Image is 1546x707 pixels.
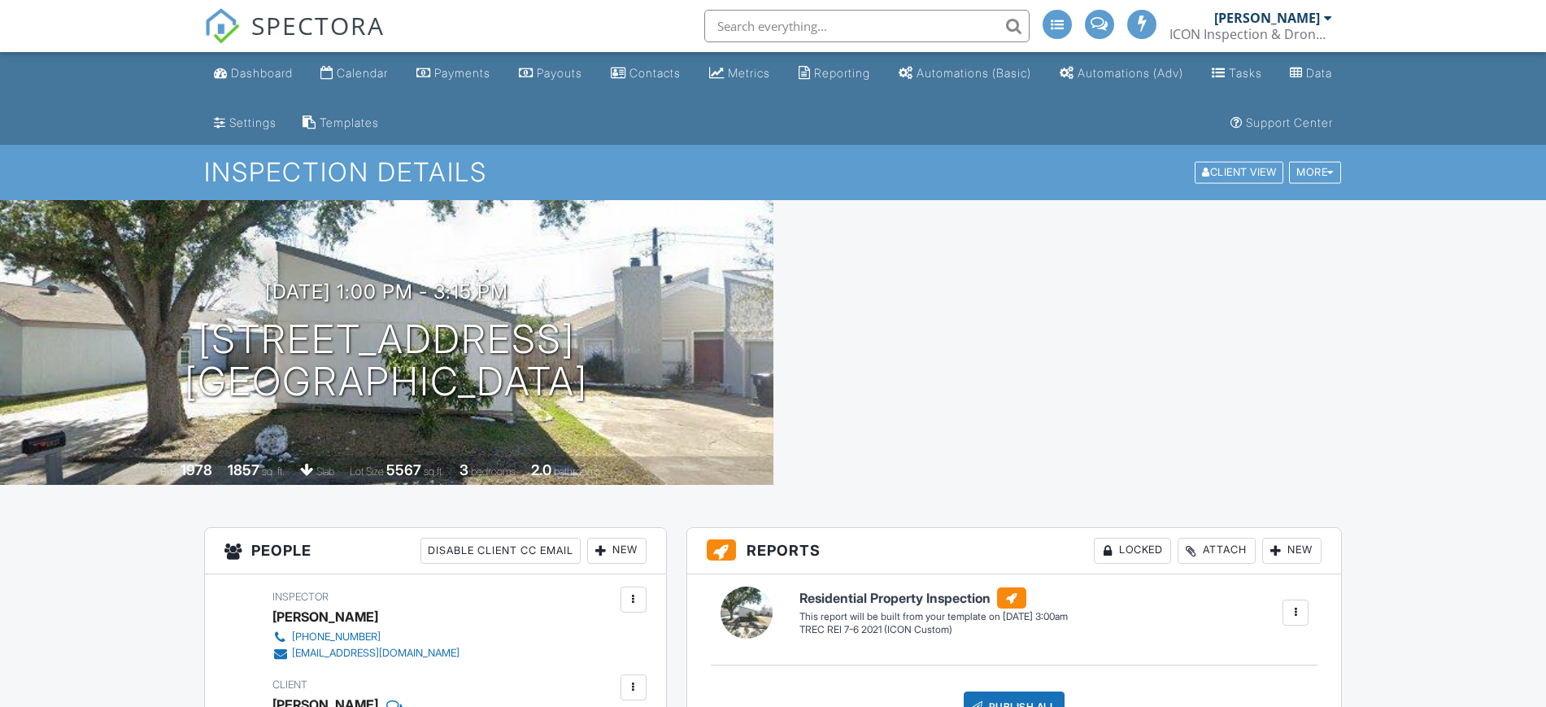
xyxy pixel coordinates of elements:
[272,604,378,629] div: [PERSON_NAME]
[231,66,293,80] div: Dashboard
[687,528,1342,574] h3: Reports
[531,461,551,478] div: 2.0
[1246,116,1333,129] div: Support Center
[892,59,1038,89] a: Automations (Basic)
[272,679,307,691] span: Client
[1262,538,1322,564] div: New
[410,59,497,89] a: Payments
[587,538,647,564] div: New
[296,108,385,138] a: Templates
[228,461,259,478] div: 1857
[337,66,388,80] div: Calendar
[272,629,459,645] a: [PHONE_NUMBER]
[205,528,666,574] h3: People
[1289,162,1341,184] div: More
[1283,59,1339,89] a: Data
[160,465,178,478] span: Built
[1078,66,1183,80] div: Automations (Adv)
[272,645,459,661] a: [EMAIL_ADDRESS][DOMAIN_NAME]
[181,461,212,478] div: 1978
[1094,538,1171,564] div: Locked
[420,538,581,564] div: Disable Client CC Email
[1195,162,1283,184] div: Client View
[799,610,1068,623] div: This report will be built from your template on [DATE] 3:00am
[350,465,384,478] span: Lot Size
[292,647,459,660] div: [EMAIL_ADDRESS][DOMAIN_NAME]
[434,66,490,80] div: Payments
[204,158,1343,186] h1: Inspection Details
[1053,59,1190,89] a: Automations (Advanced)
[703,59,777,89] a: Metrics
[799,587,1068,609] h6: Residential Property Inspection
[537,66,582,80] div: Payouts
[204,8,240,44] img: The Best Home Inspection Software - Spectora
[185,318,588,404] h1: [STREET_ADDRESS] [GEOGRAPHIC_DATA]
[272,591,329,603] span: Inspector
[320,116,379,129] div: Templates
[917,66,1031,80] div: Automations (Basic)
[424,465,444,478] span: sq.ft.
[1178,538,1256,564] div: Attach
[1306,66,1332,80] div: Data
[471,465,516,478] span: bedrooms
[207,108,283,138] a: Settings
[292,631,381,644] div: [PHONE_NUMBER]
[204,22,385,56] a: SPECTORA
[604,59,687,89] a: Contacts
[554,465,600,478] span: bathrooms
[316,465,334,478] span: slab
[1169,26,1332,42] div: ICON Inspection & Drone Services, LLC
[207,59,299,89] a: Dashboard
[1205,59,1269,89] a: Tasks
[629,66,681,80] div: Contacts
[1214,10,1320,26] div: [PERSON_NAME]
[229,116,277,129] div: Settings
[512,59,589,89] a: Payouts
[251,8,385,42] span: SPECTORA
[728,66,770,80] div: Metrics
[799,623,1068,637] div: TREC REI 7-6 2021 (ICON Custom)
[1193,165,1287,177] a: Client View
[704,10,1030,42] input: Search everything...
[459,461,468,478] div: 3
[262,465,285,478] span: sq. ft.
[1224,108,1339,138] a: Support Center
[265,281,508,303] h3: [DATE] 1:00 pm - 3:15 pm
[386,461,421,478] div: 5567
[1229,66,1262,80] div: Tasks
[792,59,877,89] a: Reporting
[314,59,394,89] a: Calendar
[814,66,870,80] div: Reporting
